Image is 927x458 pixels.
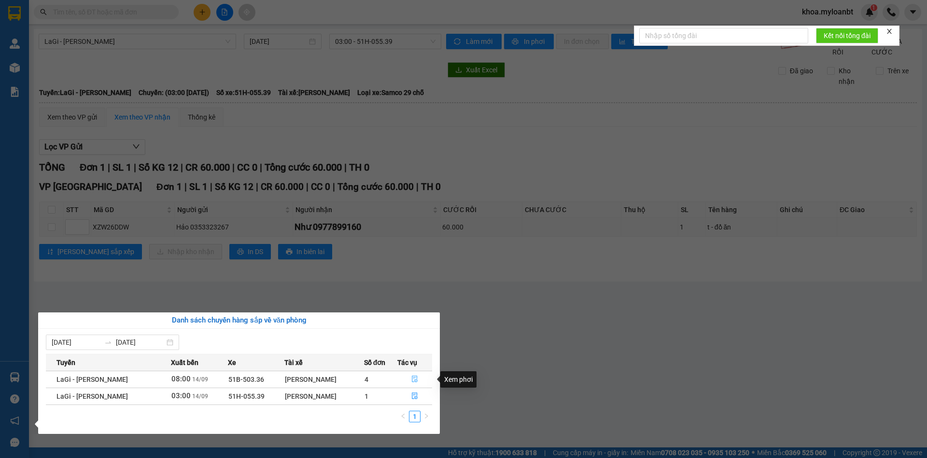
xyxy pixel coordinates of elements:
[398,389,432,404] button: file-done
[52,337,100,348] input: Từ ngày
[824,30,871,41] span: Kết nối tổng đài
[104,338,112,346] span: to
[421,411,432,422] button: right
[285,374,364,385] div: [PERSON_NAME]
[56,376,128,383] span: LaGi - [PERSON_NAME]
[365,392,368,400] span: 1
[409,411,421,422] li: 1
[171,357,198,368] span: Xuất bến
[104,338,112,346] span: swap-right
[56,392,128,400] span: LaGi - [PERSON_NAME]
[46,315,432,326] div: Danh sách chuyến hàng sắp về văn phòng
[192,376,208,383] span: 14/09
[228,357,236,368] span: Xe
[886,28,893,35] span: close
[228,376,264,383] span: 51B-503.36
[56,357,75,368] span: Tuyến
[171,375,191,383] span: 08:00
[397,411,409,422] li: Previous Page
[639,28,808,43] input: Nhập số tổng đài
[421,411,432,422] li: Next Page
[365,376,368,383] span: 4
[171,391,191,400] span: 03:00
[364,357,386,368] span: Số đơn
[411,392,418,400] span: file-done
[440,371,477,388] div: Xem phơi
[397,357,417,368] span: Tác vụ
[284,357,303,368] span: Tài xế
[285,391,364,402] div: [PERSON_NAME]
[400,413,406,419] span: left
[411,376,418,383] span: file-done
[398,372,432,387] button: file-done
[423,413,429,419] span: right
[192,393,208,400] span: 14/09
[397,411,409,422] button: left
[228,392,265,400] span: 51H-055.39
[409,411,420,422] a: 1
[816,28,878,43] button: Kết nối tổng đài
[116,337,165,348] input: Đến ngày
